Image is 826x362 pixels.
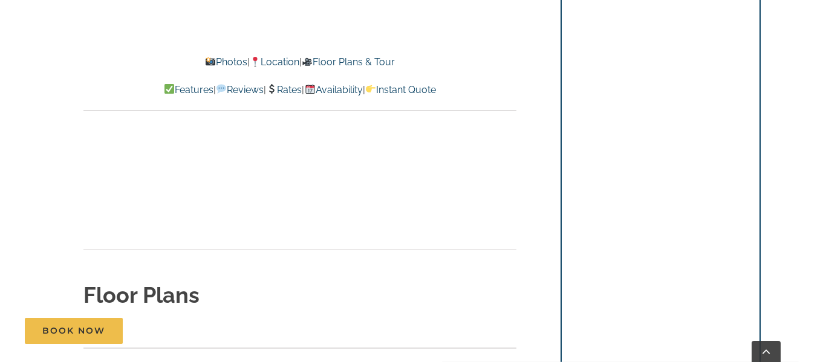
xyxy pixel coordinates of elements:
[164,84,174,94] img: ✅
[25,318,123,344] a: Book Now
[250,57,260,66] img: 📍
[83,1,446,219] iframe: YouTube video player 1
[206,57,215,66] img: 📸
[305,84,315,94] img: 📆
[365,84,436,95] a: Instant Quote
[204,56,247,68] a: Photos
[216,84,264,95] a: Reviews
[83,54,516,70] p: | |
[266,84,302,95] a: Rates
[164,84,213,95] a: Features
[83,82,516,98] p: | | | |
[366,84,376,94] img: 👉
[83,282,200,308] strong: Floor Plans
[216,84,226,94] img: 💬
[42,326,105,336] span: Book Now
[267,84,276,94] img: 💲
[304,84,362,95] a: Availability
[250,56,299,68] a: Location
[302,57,312,66] img: 🎥
[302,56,395,68] a: Floor Plans & Tour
